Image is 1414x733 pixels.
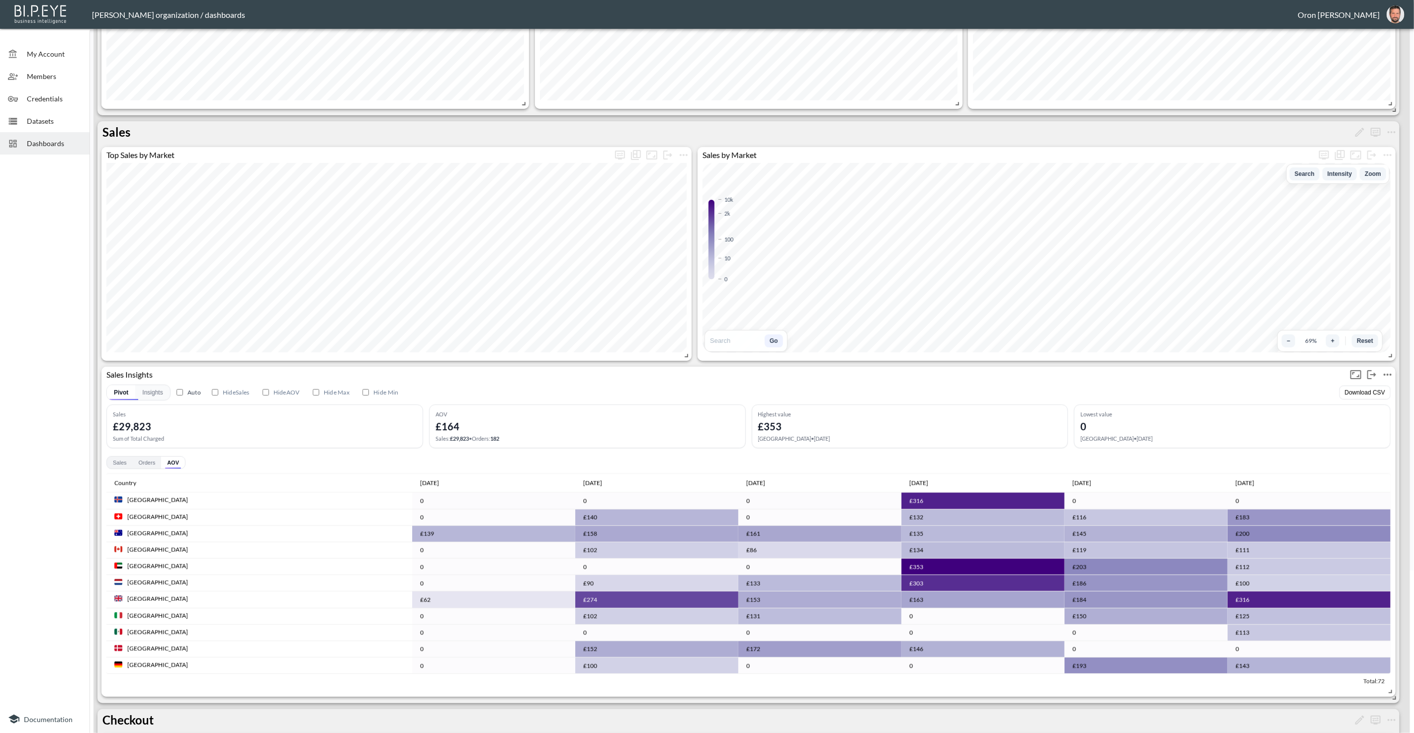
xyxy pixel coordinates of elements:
p: Sales [102,123,130,141]
span: Jun 2025 [746,477,778,489]
div: [PERSON_NAME] organization / dashboards [92,10,1298,19]
span: Dashboards [27,138,82,149]
div: £164 [436,420,459,432]
td: 0 [1228,641,1391,657]
td: 0 [1064,492,1228,509]
span: Country [114,477,149,489]
div: Jun 2025 [746,477,765,489]
td: 0 [738,492,901,509]
img: bipeye-logo [12,2,70,25]
td: £112 [1228,559,1391,575]
td: 0 [738,509,901,526]
td: £145 [1064,526,1228,542]
td: £100 [1228,575,1391,591]
label: Hide Highest value card [308,386,353,399]
span: Display settings [612,147,628,163]
td: 0 [412,657,575,674]
div: 0 [724,276,727,282]
td: £111 [1228,542,1391,559]
td: £203 [1064,559,1228,575]
td: £135 [901,526,1064,542]
div: [GEOGRAPHIC_DATA] • [DATE] [758,435,1062,442]
span: Aug 2025 [1072,477,1104,489]
div: Show as… [628,147,644,163]
td: 0 [575,625,738,641]
td: 0 [1064,641,1228,657]
label: Auto [175,388,201,397]
div: [GEOGRAPHIC_DATA] [127,628,188,636]
input: Auto [177,389,183,396]
div: AOV [436,411,739,417]
td: 0 [575,559,738,575]
span: Sep 2025 [1236,477,1267,489]
td: 0 [738,559,901,575]
input: Hide Min [362,389,369,396]
td: 0 [412,575,575,591]
div: 10k [724,196,733,203]
td: £150 [1064,608,1228,625]
td: £62 [412,591,575,608]
button: more [1368,124,1384,140]
div: Sales Insights [101,370,1348,379]
div: Show as… [1332,147,1348,163]
td: £131 [738,608,901,625]
button: more [1380,147,1396,163]
td: £134 [901,542,1064,559]
span: 182 [490,435,499,442]
label: Hide Average card [258,386,303,399]
button: AOV [161,457,185,469]
td: £146 [901,641,1064,657]
td: £152 [575,641,738,657]
div: 10 [724,255,730,261]
button: Fullscreen [1348,367,1364,383]
td: £303 [901,575,1064,591]
button: more [1380,367,1396,383]
td: 0 [575,492,738,509]
button: Search [1290,167,1320,180]
input: HideAOV [263,389,269,396]
div: [GEOGRAPHIC_DATA] [127,578,188,586]
div: Oron [PERSON_NAME] [1298,10,1380,19]
td: £132 [901,509,1064,526]
div: 69 % [1299,337,1322,344]
td: £193 [1064,657,1228,674]
label: Hide Lowest value card [357,386,401,399]
div: Country [114,477,136,489]
div: Aug 2025 [1072,477,1091,489]
div: Jul 2025 [909,477,928,489]
td: £139 [412,526,575,542]
div: [GEOGRAPHIC_DATA] • [DATE] [1080,435,1384,442]
td: £172 [738,641,901,657]
div: May 2025 [583,477,602,489]
input: HideSales [212,389,218,396]
td: £119 [1064,542,1228,559]
button: Zoom out [1282,334,1295,347]
span: Display settings [1368,126,1384,136]
button: Zoom in [1326,334,1339,347]
td: 0 [738,657,901,674]
button: Rename [1352,124,1368,140]
div: £29,823 [113,420,151,432]
button: Pivot [107,385,135,400]
span: Detach chart from the group [1364,369,1380,378]
td: £183 [1228,509,1391,526]
span: Detach chart from the group [1364,149,1380,159]
td: 0 [412,492,575,509]
button: more [1384,712,1400,728]
button: Fullscreen [1348,147,1364,163]
div: Sales [113,411,417,417]
div: 100 [724,236,733,243]
span: Chart settings [676,147,692,163]
td: £100 [575,657,738,674]
button: more [1368,712,1384,728]
button: more [1364,367,1380,383]
img: f7df4f0b1e237398fe25aedd0497c453 [1387,5,1405,23]
button: Orders [133,457,162,469]
button: Download CSV [1339,386,1391,400]
td: £90 [575,575,738,591]
div: Pivot values [106,456,185,469]
td: 0 [412,542,575,559]
span: Total: 72 [1363,677,1385,685]
td: 0 [412,641,575,657]
div: [GEOGRAPHIC_DATA] [127,545,188,554]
